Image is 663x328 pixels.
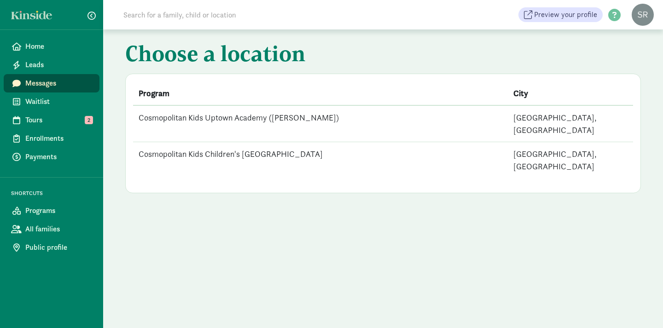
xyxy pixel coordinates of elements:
[25,96,92,107] span: Waitlist
[25,205,92,216] span: Programs
[25,115,92,126] span: Tours
[25,151,92,162] span: Payments
[133,142,508,178] td: Cosmopolitan Kids Children's [GEOGRAPHIC_DATA]
[4,56,99,74] a: Leads
[25,133,92,144] span: Enrollments
[508,105,633,142] td: [GEOGRAPHIC_DATA], [GEOGRAPHIC_DATA]
[508,142,633,178] td: [GEOGRAPHIC_DATA], [GEOGRAPHIC_DATA]
[133,105,508,142] td: Cosmopolitan Kids Uptown Academy ([PERSON_NAME])
[518,7,603,22] a: Preview your profile
[4,220,99,238] a: All families
[4,201,99,220] a: Programs
[25,224,92,235] span: All families
[25,41,92,52] span: Home
[25,59,92,70] span: Leads
[4,92,99,111] a: Waitlist
[617,284,663,328] iframe: Chat Widget
[4,148,99,166] a: Payments
[85,116,93,124] span: 2
[4,111,99,129] a: Tours 2
[25,242,92,253] span: Public profile
[4,238,99,257] a: Public profile
[508,81,633,105] th: City
[133,81,508,105] th: Program
[534,9,597,20] span: Preview your profile
[4,37,99,56] a: Home
[25,78,92,89] span: Messages
[4,74,99,92] a: Messages
[4,129,99,148] a: Enrollments
[118,6,376,24] input: Search for a family, child or location
[125,40,641,70] h1: Choose a location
